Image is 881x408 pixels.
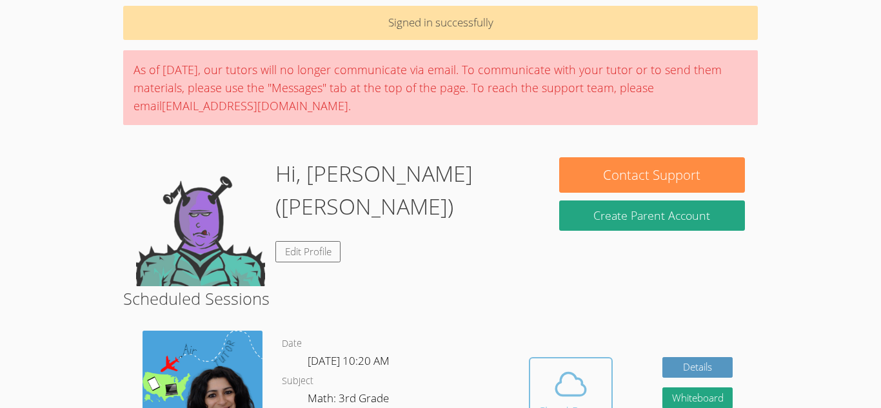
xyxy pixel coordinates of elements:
[123,286,758,311] h2: Scheduled Sessions
[123,50,758,125] div: As of [DATE], our tutors will no longer communicate via email. To communicate with your tutor or ...
[559,157,745,193] button: Contact Support
[559,200,745,231] button: Create Parent Account
[275,241,341,262] a: Edit Profile
[662,357,733,378] a: Details
[282,373,313,389] dt: Subject
[123,6,758,40] p: Signed in successfully
[308,353,390,368] span: [DATE] 10:20 AM
[136,157,265,286] img: default.png
[275,157,533,223] h1: Hi, [PERSON_NAME] ([PERSON_NAME])
[282,336,302,352] dt: Date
